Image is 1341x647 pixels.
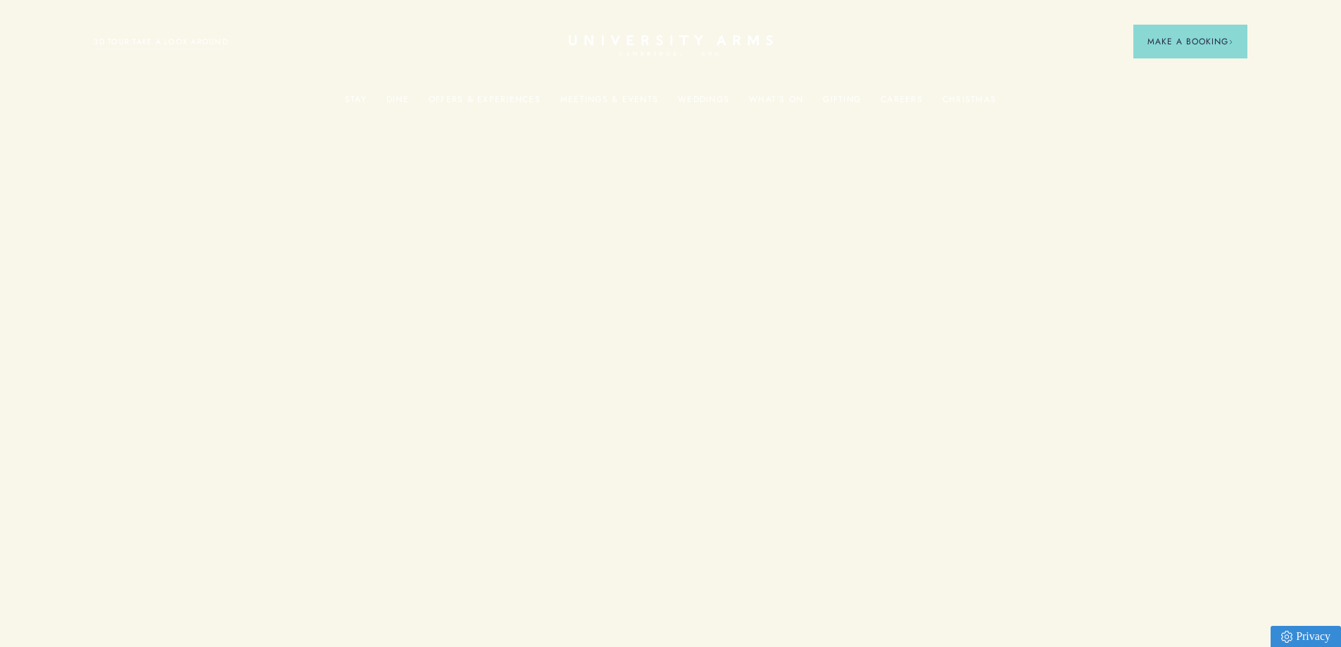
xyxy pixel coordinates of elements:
a: 3D TOUR:TAKE A LOOK AROUND [94,36,228,49]
img: Privacy [1281,631,1292,643]
a: Meetings & Events [560,94,658,113]
a: Home [569,35,773,57]
a: Dine [386,94,409,113]
a: Gifting [823,94,861,113]
img: Arrow icon [1228,39,1233,44]
button: Make a BookingArrow icon [1133,25,1247,58]
a: Privacy [1271,626,1341,647]
a: What's On [749,94,803,113]
a: Christmas [943,94,996,113]
span: Make a Booking [1147,35,1233,48]
a: Stay [345,94,367,113]
a: Offers & Experiences [429,94,541,113]
a: Careers [881,94,923,113]
a: Weddings [678,94,729,113]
